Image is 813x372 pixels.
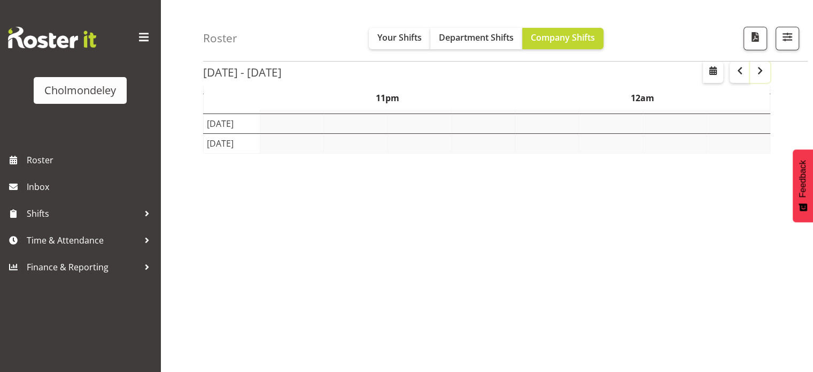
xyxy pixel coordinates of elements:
span: Feedback [798,160,808,198]
span: Your Shifts [377,32,422,43]
span: Department Shifts [439,32,514,43]
th: 11pm [260,86,515,110]
h4: Roster [203,32,237,44]
span: Company Shifts [531,32,595,43]
div: Cholmondeley [44,82,116,98]
span: Time & Attendance [27,232,139,248]
span: Inbox [27,179,155,195]
button: Feedback - Show survey [793,149,813,222]
h2: [DATE] - [DATE] [203,65,282,79]
td: [DATE] [204,133,260,153]
span: Shifts [27,206,139,222]
button: Company Shifts [522,28,603,49]
span: Roster [27,152,155,168]
td: [DATE] [204,113,260,133]
img: Rosterit website logo [8,27,96,48]
button: Select a specific date within the roster. [703,62,723,83]
button: Your Shifts [369,28,430,49]
th: 12am [515,86,770,110]
button: Department Shifts [430,28,522,49]
span: Finance & Reporting [27,259,139,275]
button: Download a PDF of the roster according to the set date range. [744,27,767,50]
button: Filter Shifts [776,27,799,50]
